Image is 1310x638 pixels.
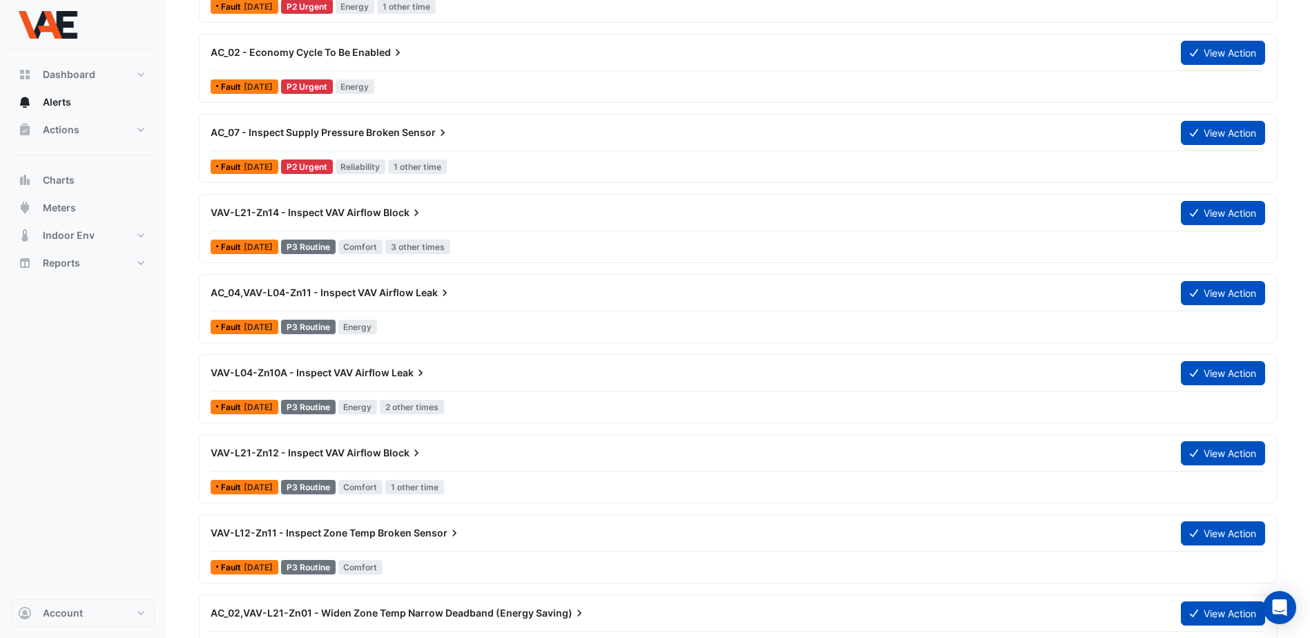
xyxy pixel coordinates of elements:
[18,229,32,242] app-icon: Indoor Env
[383,446,423,460] span: Block
[244,81,273,92] span: Thu 29-May-2025 09:15 AEST
[385,480,444,494] span: 1 other time
[352,46,405,59] span: Enabled
[380,400,444,414] span: 2 other times
[211,46,350,58] span: AC_02 - Economy Cycle To Be
[211,287,414,298] span: AC_04,VAV-L04-Zn11 - Inspect VAV Airflow
[18,256,32,270] app-icon: Reports
[416,286,452,300] span: Leak
[281,560,336,574] div: P3 Routine
[211,607,534,619] span: AC_02,VAV-L21-Zn01 - Widen Zone Temp Narrow Deadband (Energy
[244,402,273,412] span: Thu 08-May-2025 08:00 AEST
[385,240,450,254] span: 3 other times
[221,563,244,572] span: Fault
[43,123,79,137] span: Actions
[221,323,244,331] span: Fault
[1263,591,1296,624] div: Open Intercom Messenger
[221,163,244,171] span: Fault
[281,240,336,254] div: P3 Routine
[17,11,79,39] img: Company Logo
[336,159,386,174] span: Reliability
[11,61,155,88] button: Dashboard
[244,562,273,572] span: Mon 08-Jan-2024 08:15 AEST
[43,201,76,215] span: Meters
[338,320,378,334] span: Energy
[383,206,423,220] span: Block
[1181,441,1265,465] button: View Action
[221,243,244,251] span: Fault
[221,483,244,492] span: Fault
[211,367,389,378] span: VAV-L04-Zn10A - Inspect VAV Airflow
[244,162,273,172] span: Tue 17-Sep-2024 08:30 AEST
[211,527,412,539] span: VAV-L12-Zn11 - Inspect Zone Temp Broken
[338,400,378,414] span: Energy
[336,79,375,94] span: Energy
[281,159,333,174] div: P2 Urgent
[11,249,155,277] button: Reports
[1181,41,1265,65] button: View Action
[1181,121,1265,145] button: View Action
[18,68,32,81] app-icon: Dashboard
[338,560,383,574] span: Comfort
[43,173,75,187] span: Charts
[338,480,383,494] span: Comfort
[1181,281,1265,305] button: View Action
[338,240,383,254] span: Comfort
[11,88,155,116] button: Alerts
[211,126,400,138] span: AC_07 - Inspect Supply Pressure Broken
[43,256,80,270] span: Reports
[414,526,461,540] span: Sensor
[281,400,336,414] div: P3 Routine
[244,482,273,492] span: Fri 21-Jun-2024 12:45 AEST
[281,320,336,334] div: P3 Routine
[388,159,447,174] span: 1 other time
[221,3,244,11] span: Fault
[43,68,95,81] span: Dashboard
[244,1,273,12] span: Tue 17-Jun-2025 08:15 AEST
[18,173,32,187] app-icon: Charts
[1181,601,1265,626] button: View Action
[11,194,155,222] button: Meters
[11,166,155,194] button: Charts
[281,79,333,94] div: P2 Urgent
[11,116,155,144] button: Actions
[11,222,155,249] button: Indoor Env
[18,201,32,215] app-icon: Meters
[536,606,586,620] span: Saving)
[1181,521,1265,545] button: View Action
[1181,361,1265,385] button: View Action
[18,123,32,137] app-icon: Actions
[211,447,381,458] span: VAV-L21-Zn12 - Inspect VAV Airflow
[1181,201,1265,225] button: View Action
[221,403,244,412] span: Fault
[402,126,450,139] span: Sensor
[43,229,95,242] span: Indoor Env
[392,366,427,380] span: Leak
[244,242,273,252] span: Mon 21-Jul-2025 08:15 AEST
[11,599,155,627] button: Account
[43,606,83,620] span: Account
[43,95,71,109] span: Alerts
[244,322,273,332] span: Mon 02-Jun-2025 10:45 AEST
[221,83,244,91] span: Fault
[281,480,336,494] div: P3 Routine
[211,206,381,218] span: VAV-L21-Zn14 - Inspect VAV Airflow
[18,95,32,109] app-icon: Alerts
